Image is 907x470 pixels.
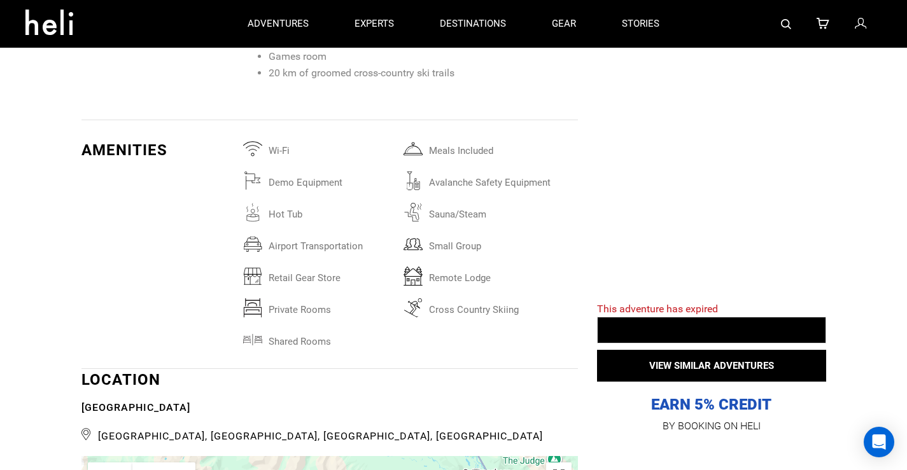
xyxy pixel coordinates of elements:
p: BY BOOKING ON HELI [597,417,826,435]
p: experts [355,17,394,31]
img: saunasteam.svg [404,203,423,222]
img: sharedrooms.svg [243,330,262,349]
span: [GEOGRAPHIC_DATA], [GEOGRAPHIC_DATA], [GEOGRAPHIC_DATA], [GEOGRAPHIC_DATA] [81,425,578,444]
img: airporttransportation.svg [243,235,262,254]
span: avalanche safety equipment [423,171,564,188]
div: Open Intercom Messenger [864,427,894,457]
span: Shared Rooms [262,330,404,347]
p: adventures [248,17,309,31]
span: remote lodge [423,266,564,283]
button: VIEW SIMILAR ADVENTURES [597,350,826,382]
img: wifi.svg [243,139,262,158]
img: retailgearstore.svg [243,266,262,286]
img: search-bar-icon.svg [781,19,791,29]
b: [GEOGRAPHIC_DATA] [81,401,190,413]
span: This adventure has expired [597,303,718,315]
div: LOCATION [81,369,578,443]
img: crosscountryskiing.svg [404,298,423,317]
span: cross country skiing [423,298,564,315]
li: Games room [269,48,577,65]
span: Demo Equipment [262,171,404,188]
div: Amenities [81,139,234,161]
span: retail gear store [262,266,404,283]
span: Wi-Fi [262,139,404,156]
img: avalanchesafetyequipment.svg [404,171,423,190]
img: smallgroup.svg [404,235,423,254]
img: demoequipment.svg [243,171,262,190]
span: Private Rooms [262,298,404,315]
span: airport transportation [262,235,404,251]
span: small group [423,235,564,251]
img: remotelodge.svg [404,266,423,286]
span: sauna/steam [423,203,564,219]
img: privaterooms.svg [243,298,262,317]
img: mealsincluded.svg [404,139,423,158]
p: destinations [440,17,506,31]
img: hottub.svg [243,203,262,222]
li: 20 km of groomed cross-country ski trails [269,65,577,81]
span: hot tub [262,203,404,219]
span: Meals included [423,139,564,156]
